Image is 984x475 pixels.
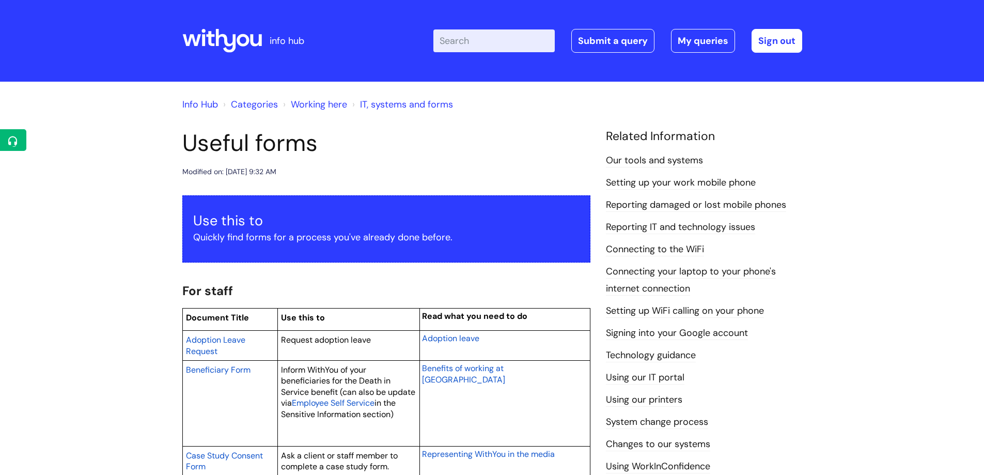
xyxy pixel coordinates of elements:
span: For staff [182,283,233,299]
a: Categories [231,98,278,111]
a: Technology guidance [606,349,696,362]
a: Case Study Consent Form [186,449,263,473]
input: Search [433,29,555,52]
a: Using our printers [606,393,682,407]
a: Signing into your Google account [606,327,748,340]
span: Adoption Leave Request [186,334,245,357]
p: Quickly find forms for a process you've already done before. [193,229,580,246]
a: Connecting your laptop to your phone's internet connection [606,265,776,295]
a: Changes to our systems [606,438,710,451]
span: Benefits of working at [GEOGRAPHIC_DATA] [422,363,505,385]
span: Adoption leave [422,333,479,344]
span: in the Sensitive Information section) [281,397,396,420]
a: Info Hub [182,98,218,111]
h1: Useful forms [182,129,590,157]
a: Submit a query [571,29,654,53]
h4: Related Information [606,129,802,144]
span: Document Title [186,312,249,323]
a: Representing WithYou in the media [422,448,555,460]
li: IT, systems and forms [350,96,453,113]
a: Setting up your work mobile phone [606,176,756,190]
a: Adoption leave [422,332,479,344]
a: Connecting to the WiFi [606,243,704,256]
a: Reporting IT and technology issues [606,221,755,234]
span: Employee Self Service [292,397,374,408]
span: Representing WithYou in the media [422,449,555,459]
span: Ask a client or staff member to complete a case study form. [281,450,398,472]
span: Read what you need to do [422,311,527,321]
a: Setting up WiFi calling on your phone [606,304,764,318]
span: Inform WithYou of your beneficiaries for the Death in Service benefit (can also be update via [281,364,415,409]
a: Sign out [752,29,802,53]
a: Using our IT portal [606,371,684,385]
span: Beneficiary Form [186,364,251,375]
a: Employee Self Service [292,396,374,409]
a: Using WorkInConfidence [606,460,710,473]
a: Our tools and systems [606,154,703,167]
a: Adoption Leave Request [186,333,245,357]
a: Benefits of working at [GEOGRAPHIC_DATA] [422,362,505,386]
li: Working here [280,96,347,113]
a: My queries [671,29,735,53]
p: info hub [270,33,304,49]
a: Beneficiary Form [186,363,251,376]
div: Modified on: [DATE] 9:32 AM [182,165,276,178]
div: | - [433,29,802,53]
a: IT, systems and forms [360,98,453,111]
a: System change process [606,416,708,429]
span: Use this to [281,312,325,323]
a: Reporting damaged or lost mobile phones [606,198,786,212]
a: Working here [291,98,347,111]
span: Case Study Consent Form [186,450,263,472]
span: Request adoption leave [281,334,371,345]
h3: Use this to [193,212,580,229]
li: Solution home [221,96,278,113]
